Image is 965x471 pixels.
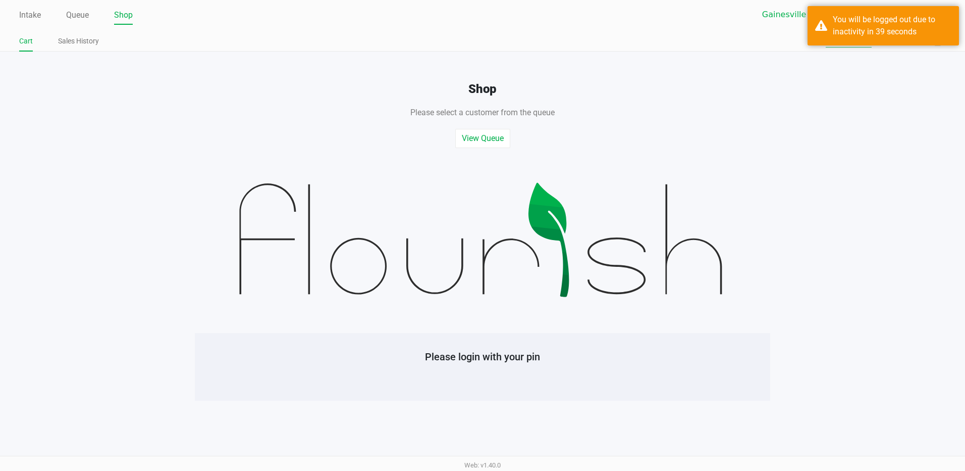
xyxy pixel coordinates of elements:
[455,129,510,148] button: View Queue
[114,8,133,22] a: Shop
[202,351,763,363] h5: Please login with your pin
[833,14,951,38] div: You will be logged out due to inactivity in 39 seconds
[66,8,89,22] a: Queue
[410,108,555,117] span: Please select a customer from the queue
[58,35,99,48] a: Sales History
[195,148,770,334] img: Flourish logo image
[19,8,41,22] a: Intake
[867,6,881,24] button: Select
[464,461,501,469] span: Web: v1.40.0
[762,9,861,21] span: Gainesville WC
[19,35,33,48] a: Cart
